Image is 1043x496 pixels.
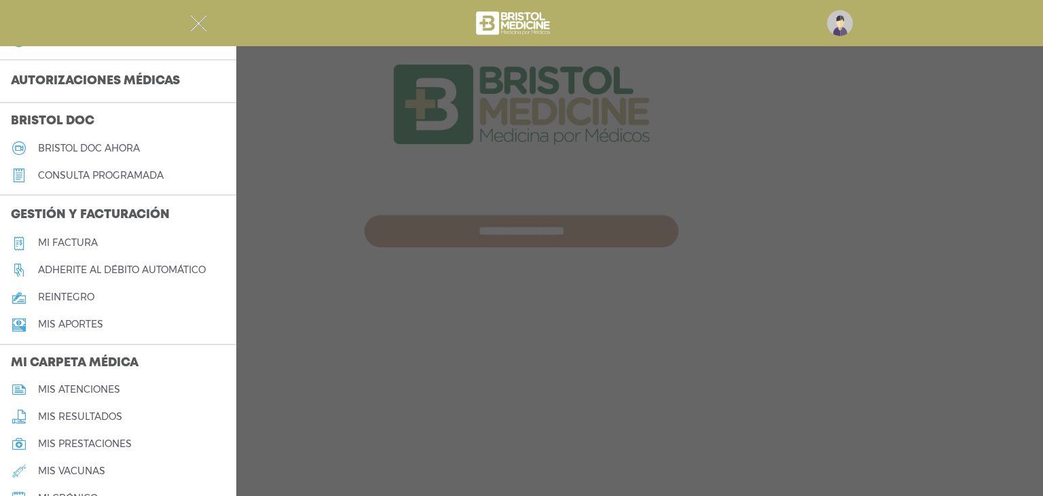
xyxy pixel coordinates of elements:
[38,170,164,181] h5: consulta programada
[827,10,853,36] img: profile-placeholder.svg
[38,319,103,330] h5: Mis aportes
[38,438,132,450] h5: mis prestaciones
[474,7,555,39] img: bristol-medicine-blanco.png
[190,15,207,32] img: Cober_menu-close-white.svg
[38,264,206,276] h5: Adherite al débito automático
[38,411,122,423] h5: mis resultados
[38,237,98,249] h5: Mi factura
[38,143,140,154] h5: Bristol doc ahora
[38,291,94,303] h5: reintegro
[38,465,105,477] h5: mis vacunas
[38,384,120,395] h5: mis atenciones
